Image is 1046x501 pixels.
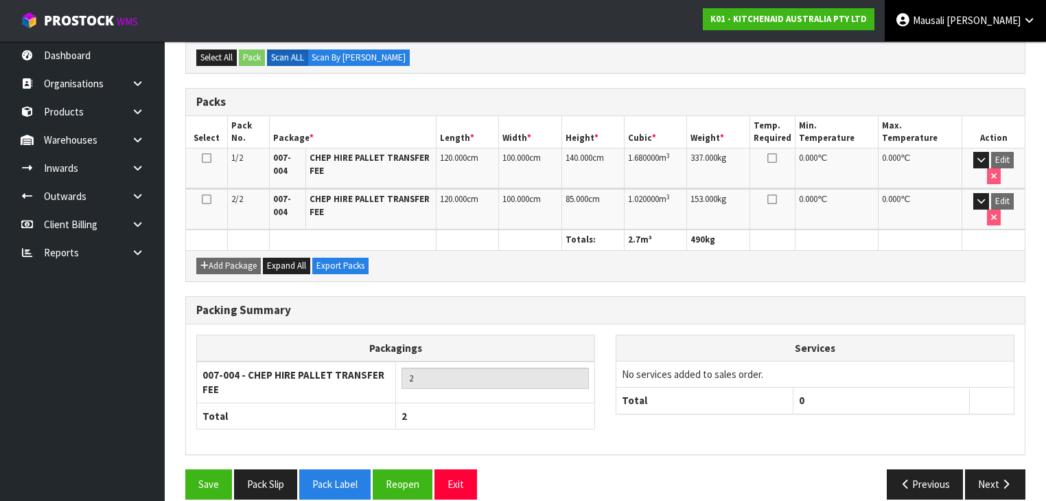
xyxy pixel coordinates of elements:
td: No services added to sales order. [616,361,1014,388]
span: 153.000 [690,193,717,205]
button: Add Package [196,258,261,274]
span: 490 [690,234,705,245]
th: kg [687,230,749,250]
strong: 007-004 [273,193,291,217]
span: 0 [799,394,804,407]
button: Export Packs [312,258,369,274]
td: ℃ [795,189,879,230]
td: cm [561,189,624,230]
td: cm [437,189,499,230]
span: 2/2 [231,193,243,205]
span: 0.000 [882,193,900,205]
h3: Packing Summary [196,304,1014,317]
th: Package [270,116,437,148]
td: m [624,189,686,230]
th: Total [616,388,793,414]
strong: CHEP HIRE PALLET TRANSFER FEE [310,193,430,217]
span: 85.000 [566,193,588,205]
button: Expand All [263,258,310,274]
strong: K01 - KITCHENAID AUSTRALIA PTY LTD [710,13,867,25]
th: Pack No. [228,116,270,148]
span: 0.000 [799,152,817,164]
th: Max. Temperature [879,116,962,148]
td: cm [561,148,624,188]
button: Next [965,469,1025,499]
span: 0.000 [882,152,900,164]
button: Pack Label [299,469,371,499]
th: Cubic [624,116,686,148]
td: cm [499,148,561,188]
span: 140.000 [566,152,592,164]
th: Services [616,335,1014,361]
sup: 3 [666,192,670,201]
td: ℃ [879,189,962,230]
td: cm [499,189,561,230]
td: m [624,148,686,188]
button: Pack [239,49,265,66]
th: Total [197,403,396,429]
h3: Packs [196,96,1014,109]
th: m³ [624,230,686,250]
th: Weight [687,116,749,148]
small: WMS [117,15,138,28]
td: cm [437,148,499,188]
span: Expand All [267,260,306,271]
button: Previous [887,469,964,499]
strong: 007-004 - CHEP HIRE PALLET TRANSFER FEE [202,368,384,396]
a: K01 - KITCHENAID AUSTRALIA PTY LTD [703,8,874,30]
th: Min. Temperature [795,116,879,148]
button: Pack Slip [234,469,297,499]
button: Reopen [373,469,432,499]
span: 1.020000 [628,193,659,205]
span: ProStock [44,12,114,30]
button: Save [185,469,232,499]
span: 2 [402,410,407,423]
td: kg [687,189,749,230]
button: Select All [196,49,237,66]
span: 2.7 [628,234,640,245]
span: 120.000 [440,152,467,164]
button: Edit [991,193,1014,210]
span: 1.680000 [628,152,659,164]
img: cube-alt.png [21,12,38,29]
label: Scan ALL [267,49,308,66]
label: Scan By [PERSON_NAME] [307,49,410,66]
button: Exit [434,469,477,499]
th: Temp. Required [749,116,795,148]
th: Select [186,116,228,148]
strong: CHEP HIRE PALLET TRANSFER FEE [310,152,430,176]
button: Edit [991,152,1014,168]
th: Length [437,116,499,148]
span: [PERSON_NAME] [946,14,1021,27]
strong: 007-004 [273,152,291,176]
sup: 3 [666,151,670,160]
th: Width [499,116,561,148]
span: 337.000 [690,152,717,164]
span: 0.000 [799,193,817,205]
td: ℃ [795,148,879,188]
span: Mausali [913,14,944,27]
span: 120.000 [440,193,467,205]
th: Action [962,116,1025,148]
th: Height [561,116,624,148]
span: 100.000 [502,193,529,205]
span: 100.000 [502,152,529,164]
td: ℃ [879,148,962,188]
th: Packagings [197,335,595,361]
th: Totals: [561,230,624,250]
span: 1/2 [231,152,243,164]
td: kg [687,148,749,188]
